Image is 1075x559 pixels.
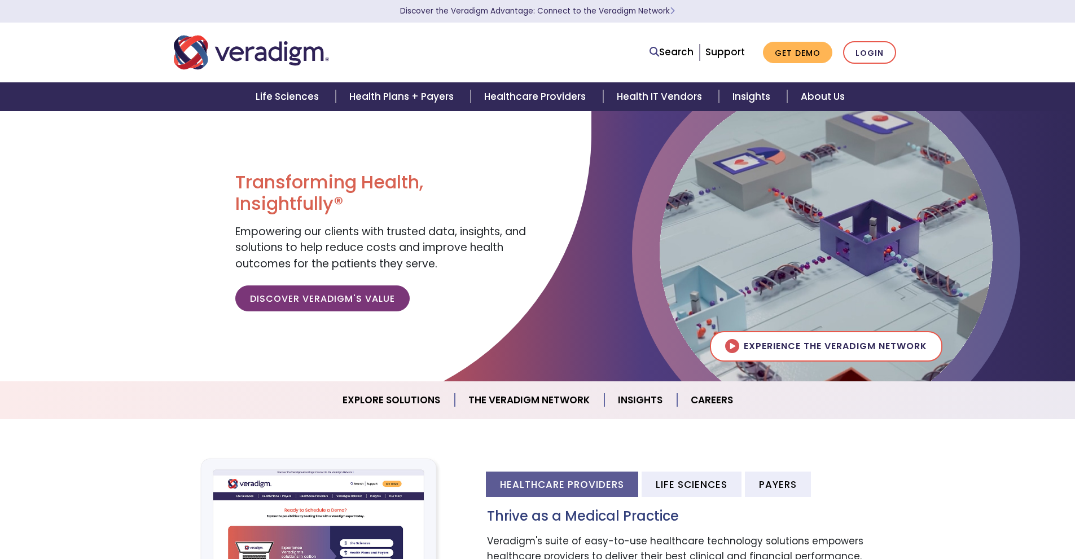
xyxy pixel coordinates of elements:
a: Explore Solutions [329,386,455,415]
h1: Transforming Health, Insightfully® [235,171,529,215]
a: Support [705,45,745,59]
li: Life Sciences [642,472,741,497]
a: Insights [604,386,677,415]
a: Health Plans + Payers [336,82,471,111]
a: Healthcare Providers [471,82,603,111]
a: Get Demo [763,42,832,64]
li: Healthcare Providers [486,472,638,497]
a: The Veradigm Network [455,386,604,415]
a: Careers [677,386,747,415]
a: Search [650,45,694,60]
a: Discover the Veradigm Advantage: Connect to the Veradigm NetworkLearn More [400,6,675,16]
li: Payers [745,472,811,497]
a: Health IT Vendors [603,82,719,111]
a: About Us [787,82,858,111]
a: Life Sciences [242,82,336,111]
a: Login [843,41,896,64]
span: Empowering our clients with trusted data, insights, and solutions to help reduce costs and improv... [235,224,526,271]
span: Learn More [670,6,675,16]
img: Veradigm logo [174,34,329,71]
a: Insights [719,82,787,111]
a: Discover Veradigm's Value [235,285,410,311]
h3: Thrive as a Medical Practice [487,508,902,525]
